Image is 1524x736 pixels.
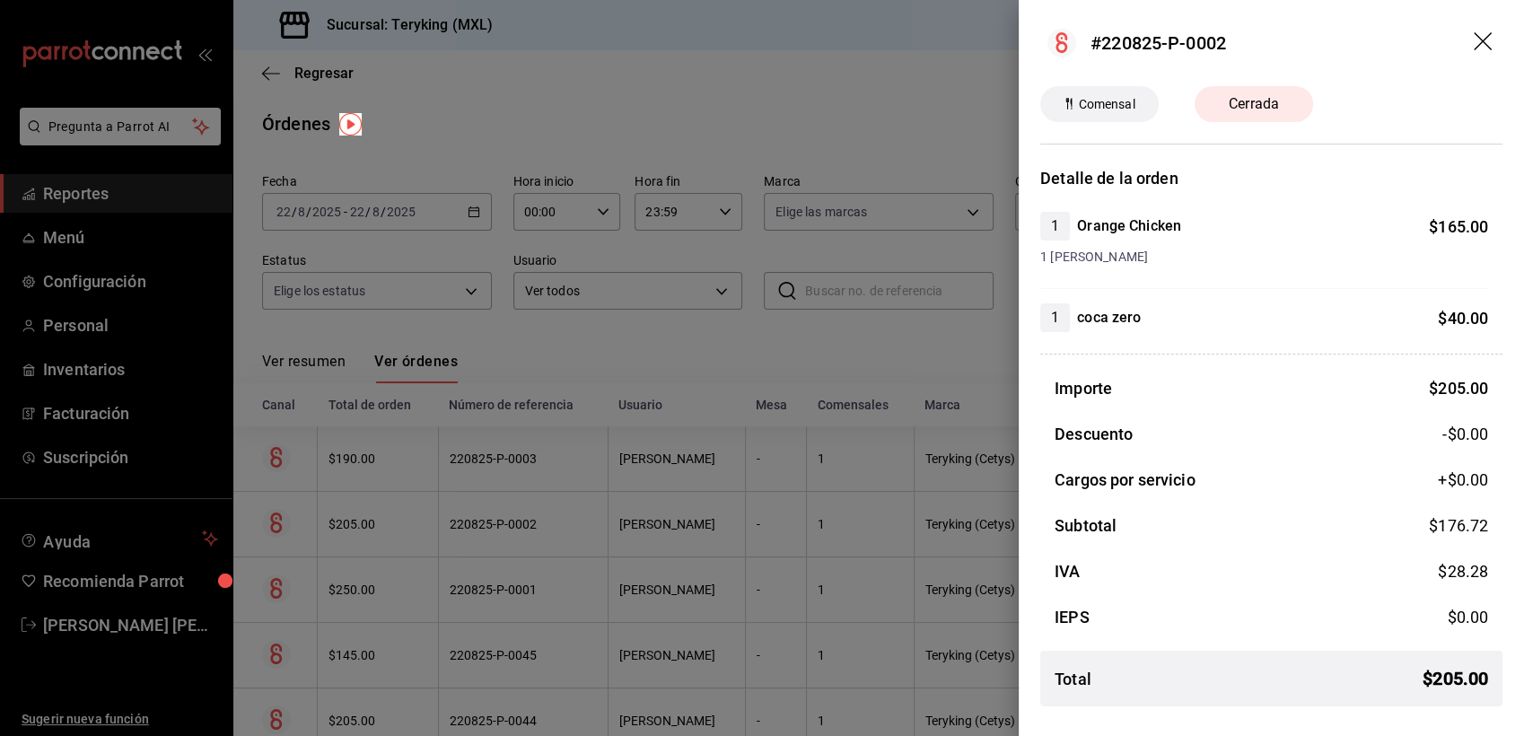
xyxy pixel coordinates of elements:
[1055,605,1090,629] h3: IEPS
[1218,93,1290,115] span: Cerrada
[1055,667,1091,691] h3: Total
[1055,422,1133,446] h3: Descuento
[1040,166,1502,190] h3: Detalle de la orden
[1423,665,1488,692] span: $ 205.00
[1040,248,1488,267] span: 1 [PERSON_NAME]
[1055,559,1080,583] h3: IVA
[339,113,362,136] img: Tooltip marker
[1071,95,1142,114] span: Comensal
[1055,376,1112,400] h3: Importe
[1438,562,1488,581] span: $ 28.28
[1438,468,1488,492] span: +$ 0.00
[1474,32,1495,54] button: drag
[1090,30,1226,57] div: #220825-P-0002
[1429,516,1488,535] span: $ 176.72
[1040,307,1070,329] span: 1
[1055,513,1117,538] h3: Subtotal
[1055,468,1196,492] h3: Cargos por servicio
[1040,215,1070,237] span: 1
[1447,608,1488,626] span: $ 0.00
[1438,309,1488,328] span: $ 40.00
[1429,217,1488,236] span: $ 165.00
[1077,307,1141,329] h4: coca zero
[1442,422,1488,446] span: -$0.00
[1429,379,1488,398] span: $ 205.00
[1077,215,1181,237] h4: Orange Chicken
